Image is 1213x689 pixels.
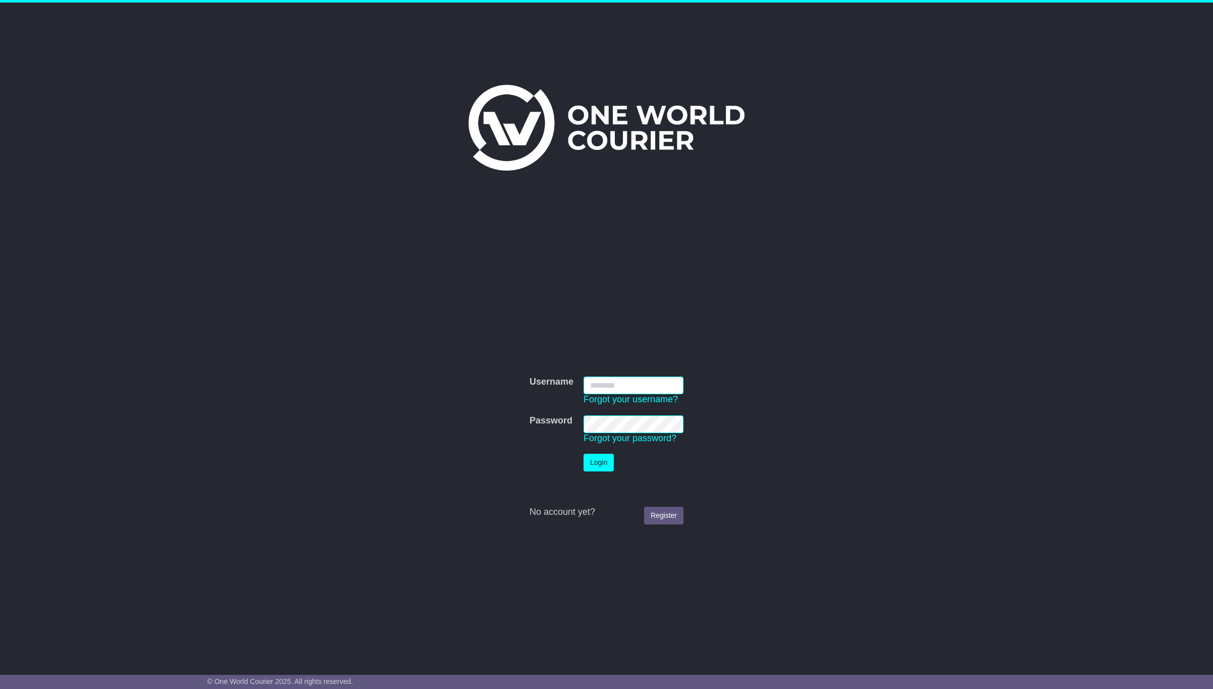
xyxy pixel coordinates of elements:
[530,415,572,427] label: Password
[530,377,573,388] label: Username
[584,454,614,471] button: Login
[530,507,683,518] div: No account yet?
[584,433,676,443] a: Forgot your password?
[468,85,744,171] img: One World
[584,394,678,404] a: Forgot your username?
[207,677,353,685] span: © One World Courier 2025. All rights reserved.
[644,507,683,524] a: Register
